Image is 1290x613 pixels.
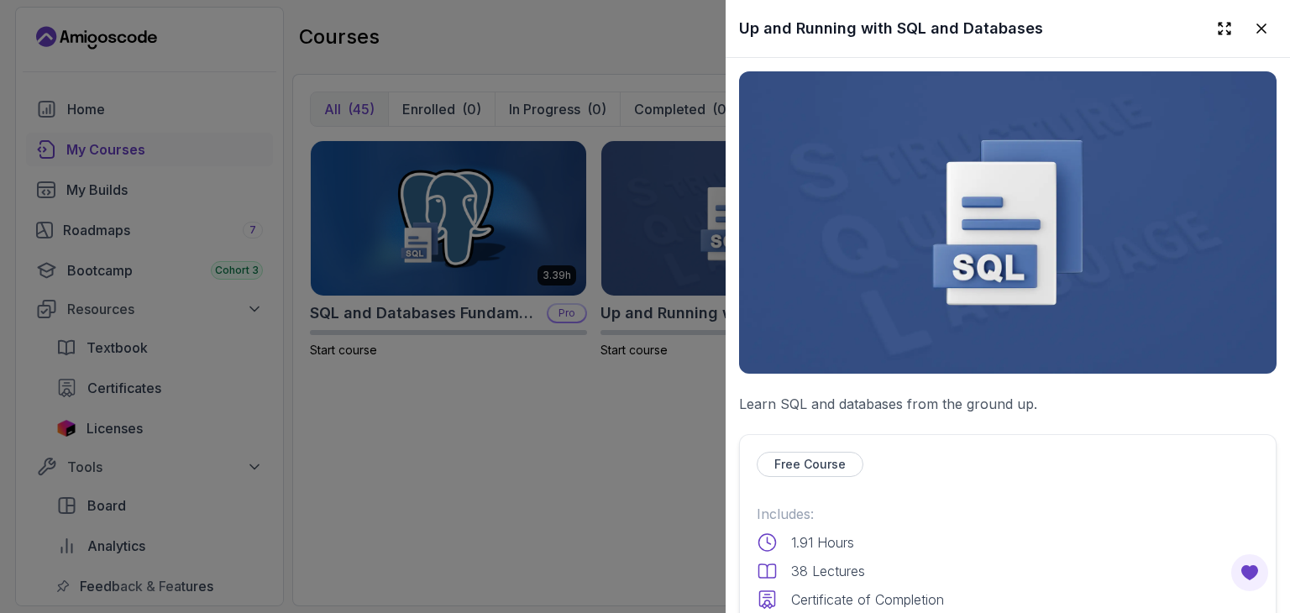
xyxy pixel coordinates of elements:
p: Free Course [774,456,846,473]
p: 1.91 Hours [791,532,854,553]
img: up-and-running-with-sql_thumbnail [739,71,1277,374]
p: Certificate of Completion [791,589,944,610]
button: Open Feedback Button [1230,553,1270,593]
h2: Up and Running with SQL and Databases [739,17,1043,40]
p: Includes: [757,504,1259,524]
p: Learn SQL and databases from the ground up. [739,394,1277,414]
button: Expand drawer [1209,13,1240,44]
p: 38 Lectures [791,561,865,581]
